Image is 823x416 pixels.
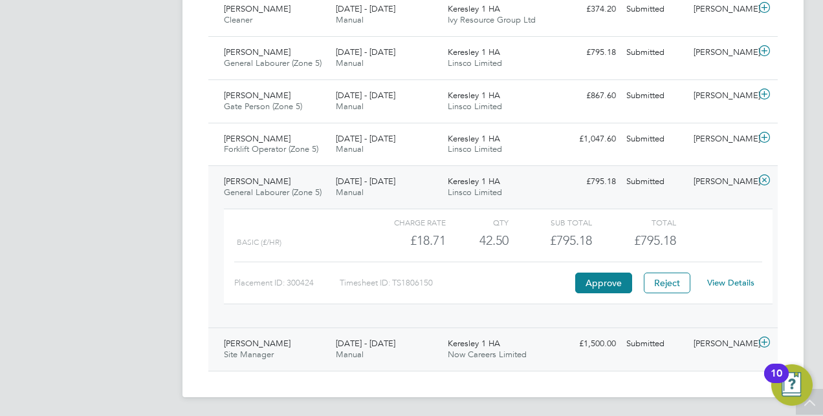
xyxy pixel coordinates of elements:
span: Keresley 1 HA [448,47,500,57]
span: Manual [336,187,364,198]
span: [DATE] - [DATE] [336,338,395,349]
span: [PERSON_NAME] [224,3,291,14]
div: [PERSON_NAME] [688,333,756,355]
span: Manual [336,143,364,154]
div: 10 [771,373,782,390]
span: [DATE] - [DATE] [336,176,395,187]
div: £795.18 [554,171,621,192]
span: [DATE] - [DATE] [336,47,395,57]
div: [PERSON_NAME] [688,42,756,63]
div: [PERSON_NAME] [688,171,756,192]
span: Manual [336,101,364,112]
span: Now Careers Limited [448,349,527,360]
div: Submitted [621,42,688,63]
span: Linsco Limited [448,57,502,68]
div: 42.50 [446,230,509,251]
div: Submitted [621,333,688,355]
span: Manual [336,14,364,25]
div: £1,047.60 [554,129,621,150]
span: £795.18 [634,233,676,248]
div: £18.71 [362,230,446,251]
span: Manual [336,57,364,68]
span: [DATE] - [DATE] [336,133,395,144]
span: Forklift Operator (Zone 5) [224,143,318,154]
span: Site Manager [224,349,274,360]
span: [PERSON_NAME] [224,338,291,349]
div: [PERSON_NAME] [688,85,756,107]
span: Linsco Limited [448,143,502,154]
button: Approve [575,273,632,293]
span: Keresley 1 HA [448,90,500,101]
div: Submitted [621,171,688,192]
span: Gate Person (Zone 5) [224,101,302,112]
button: Reject [644,273,690,293]
a: View Details [707,277,754,288]
div: Charge rate [362,214,446,230]
span: [PERSON_NAME] [224,133,291,144]
span: [DATE] - [DATE] [336,3,395,14]
span: [PERSON_NAME] [224,176,291,187]
span: Basic (£/HR) [237,238,281,247]
span: Ivy Resource Group Ltd [448,14,536,25]
div: £1,500.00 [554,333,621,355]
span: Linsco Limited [448,187,502,198]
div: Total [592,214,675,230]
div: QTY [446,214,509,230]
span: Keresley 1 HA [448,3,500,14]
span: Keresley 1 HA [448,133,500,144]
div: Timesheet ID: TS1806150 [340,273,572,293]
span: Linsco Limited [448,101,502,112]
div: Placement ID: 300424 [234,273,340,293]
button: Open Resource Center, 10 new notifications [771,364,813,406]
div: £795.18 [554,42,621,63]
span: Cleaner [224,14,252,25]
span: [PERSON_NAME] [224,90,291,101]
div: £867.60 [554,85,621,107]
span: General Labourer (Zone 5) [224,187,322,198]
div: Sub Total [509,214,592,230]
div: £795.18 [509,230,592,251]
span: Keresley 1 HA [448,176,500,187]
div: Submitted [621,129,688,150]
span: Manual [336,349,364,360]
span: [DATE] - [DATE] [336,90,395,101]
span: Keresley 1 HA [448,338,500,349]
div: Submitted [621,85,688,107]
span: General Labourer (Zone 5) [224,57,322,68]
span: [PERSON_NAME] [224,47,291,57]
div: [PERSON_NAME] [688,129,756,150]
